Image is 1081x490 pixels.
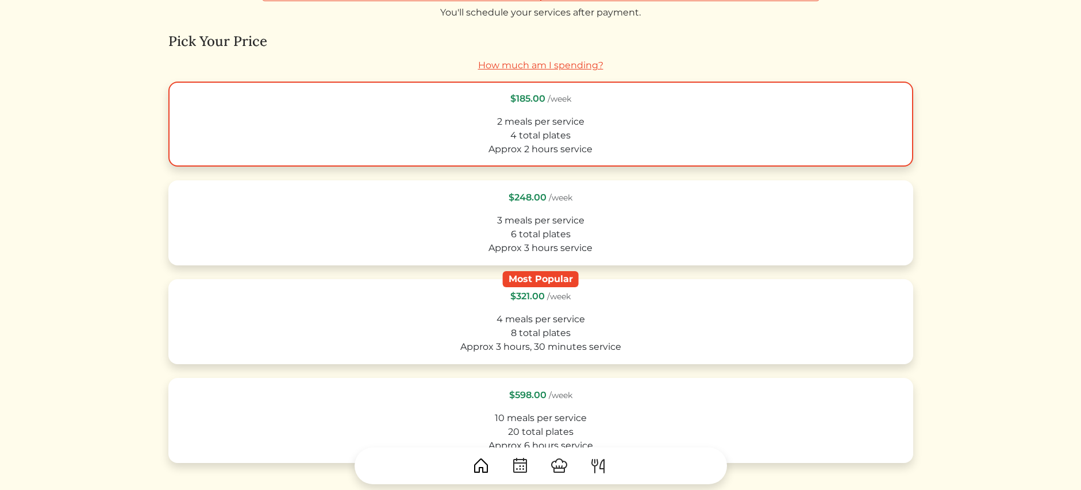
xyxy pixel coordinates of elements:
[547,291,571,302] span: /week
[589,457,607,475] img: ForkKnife-55491504ffdb50bab0c1e09e7649658475375261d09fd45db06cec23bce548bf.svg
[179,142,903,156] div: Approx 2 hours service
[179,425,903,439] div: 20 total plates
[548,94,571,104] span: /week
[472,457,490,475] img: House-9bf13187bcbb5817f509fe5e7408150f90897510c4275e13d0d5fca38e0b5951.svg
[168,6,913,20] div: You'll schedule your services after payment.
[549,390,572,400] span: /week
[510,291,545,302] span: $321.00
[168,33,913,50] h4: Pick Your Price
[179,227,903,241] div: 6 total plates
[550,457,568,475] img: ChefHat-a374fb509e4f37eb0702ca99f5f64f3b6956810f32a249b33092029f8484b388.svg
[179,241,903,255] div: Approx 3 hours service
[511,457,529,475] img: CalendarDots-5bcf9d9080389f2a281d69619e1c85352834be518fbc73d9501aef674afc0d57.svg
[179,129,903,142] div: 4 total plates
[179,340,903,354] div: Approx 3 hours, 30 minutes service
[549,192,572,203] span: /week
[179,214,903,227] div: 3 meals per service
[179,115,903,129] div: 2 meals per service
[478,60,603,71] a: How much am I spending?
[502,271,579,287] div: Most Popular
[179,312,903,326] div: 4 meals per service
[179,411,903,425] div: 10 meals per service
[509,192,547,203] span: $248.00
[509,389,547,400] span: $598.00
[510,93,545,104] span: $185.00
[179,326,903,340] div: 8 total plates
